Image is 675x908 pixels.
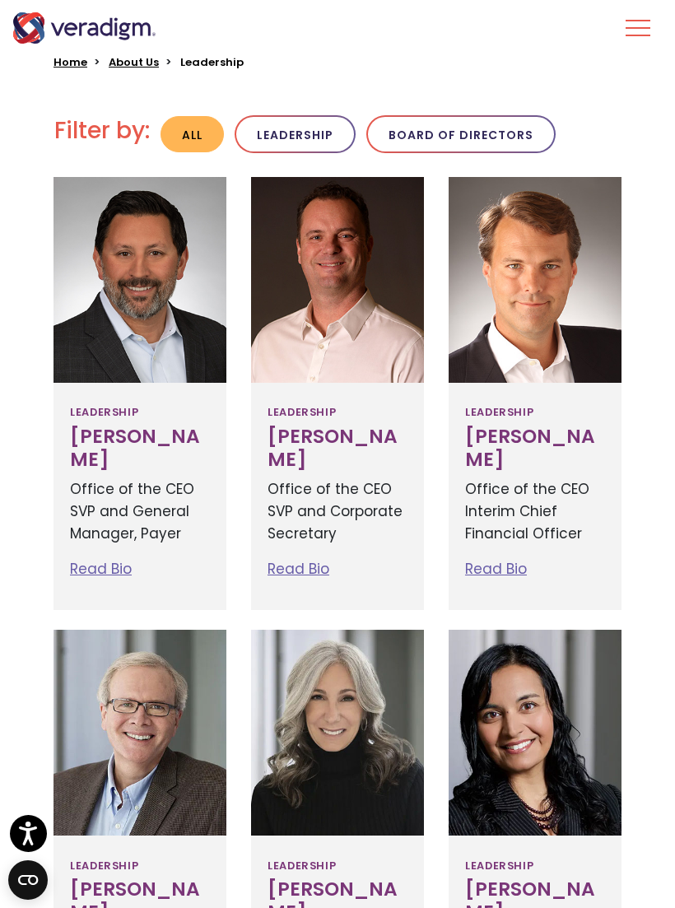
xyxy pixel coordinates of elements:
[465,478,605,546] p: Office of the CEO Interim Chief Financial Officer
[235,115,356,154] button: Leadership
[626,7,650,49] button: Toggle Navigation Menu
[161,116,224,153] button: All
[8,860,48,900] button: Open CMP widget
[465,852,533,878] span: Leadership
[268,852,336,878] span: Leadership
[465,426,605,472] h3: [PERSON_NAME]
[366,115,556,154] button: Board of Directors
[70,852,138,878] span: Leadership
[70,559,132,579] a: Read Bio
[70,426,210,472] h3: [PERSON_NAME]
[268,426,407,472] h3: [PERSON_NAME]
[54,54,87,70] a: Home
[12,12,156,44] img: Veradigm logo
[465,399,533,426] span: Leadership
[109,54,159,70] a: About Us
[268,478,407,546] p: Office of the CEO SVP and Corporate Secretary
[268,399,336,426] span: Leadership
[70,399,138,426] span: Leadership
[70,478,210,546] p: Office of the CEO SVP and General Manager, Payer
[268,559,329,579] a: Read Bio
[465,559,527,579] a: Read Bio
[54,117,150,145] h2: Filter by:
